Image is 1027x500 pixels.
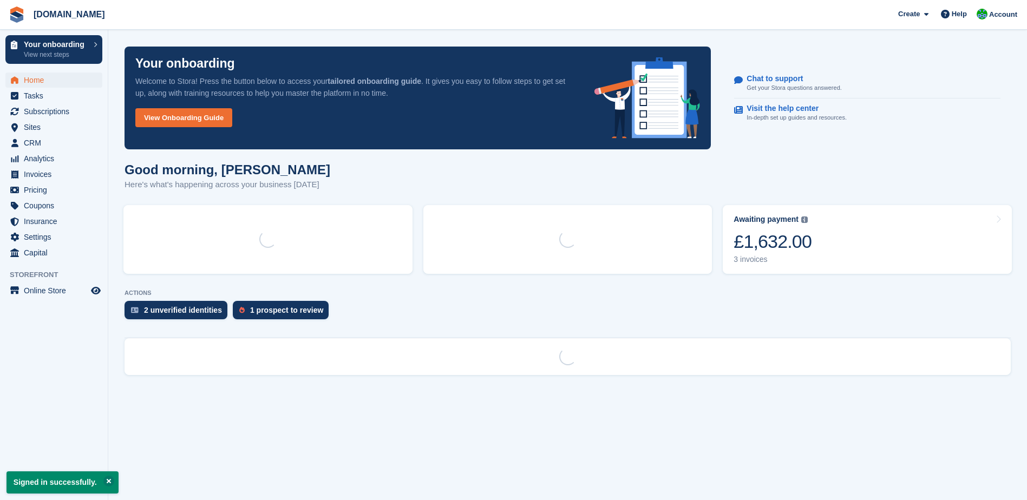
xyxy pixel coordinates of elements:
p: Welcome to Stora! Press the button below to access your . It gives you easy to follow steps to ge... [135,75,577,99]
span: Account [989,9,1017,20]
p: View next steps [24,50,88,60]
a: Awaiting payment £1,632.00 3 invoices [723,205,1012,274]
span: Online Store [24,283,89,298]
a: menu [5,88,102,103]
img: prospect-51fa495bee0391a8d652442698ab0144808aea92771e9ea1ae160a38d050c398.svg [239,307,245,313]
span: Coupons [24,198,89,213]
a: Chat to support Get your Stora questions answered. [734,69,1000,98]
a: menu [5,73,102,88]
a: Your onboarding View next steps [5,35,102,64]
span: Settings [24,229,89,245]
a: menu [5,198,102,213]
div: 3 invoices [734,255,812,264]
span: Insurance [24,214,89,229]
img: verify_identity-adf6edd0f0f0b5bbfe63781bf79b02c33cf7c696d77639b501bdc392416b5a36.svg [131,307,139,313]
a: Visit the help center In-depth set up guides and resources. [734,98,1000,128]
img: icon-info-grey-7440780725fd019a000dd9b08b2336e03edf1995a4989e88bcd33f0948082b44.svg [801,216,808,223]
a: menu [5,245,102,260]
span: Home [24,73,89,88]
p: Get your Stora questions answered. [747,83,841,93]
span: Create [898,9,920,19]
img: Mark Bignell [977,9,987,19]
span: Analytics [24,151,89,166]
a: menu [5,283,102,298]
span: Help [952,9,967,19]
span: Sites [24,120,89,135]
span: Invoices [24,167,89,182]
div: 1 prospect to review [250,306,323,314]
a: menu [5,167,102,182]
p: ACTIONS [125,290,1011,297]
div: 2 unverified identities [144,306,222,314]
div: £1,632.00 [734,231,812,253]
p: Chat to support [747,74,833,83]
img: stora-icon-8386f47178a22dfd0bd8f6a31ec36ba5ce8667c1dd55bd0f319d3a0aa187defe.svg [9,6,25,23]
a: menu [5,182,102,198]
h1: Good morning, [PERSON_NAME] [125,162,330,177]
p: In-depth set up guides and resources. [747,113,847,122]
p: Your onboarding [24,41,88,48]
span: Subscriptions [24,104,89,119]
span: Pricing [24,182,89,198]
a: menu [5,151,102,166]
span: Capital [24,245,89,260]
a: menu [5,214,102,229]
p: Here's what's happening across your business [DATE] [125,179,330,191]
p: Signed in successfully. [6,471,119,494]
div: Awaiting payment [734,215,799,224]
a: menu [5,229,102,245]
a: menu [5,104,102,119]
a: View Onboarding Guide [135,108,232,127]
p: Your onboarding [135,57,235,70]
span: CRM [24,135,89,150]
strong: tailored onboarding guide [328,77,421,85]
p: Visit the help center [747,104,838,113]
span: Tasks [24,88,89,103]
a: 2 unverified identities [125,301,233,325]
a: Preview store [89,284,102,297]
a: [DOMAIN_NAME] [29,5,109,23]
a: menu [5,120,102,135]
a: 1 prospect to review [233,301,334,325]
span: Storefront [10,269,108,280]
img: onboarding-info-6c161a55d2c0e0a8cae90662b2fe09162a5109e8cc188191df67fb4f79e88e88.svg [594,57,701,139]
a: menu [5,135,102,150]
